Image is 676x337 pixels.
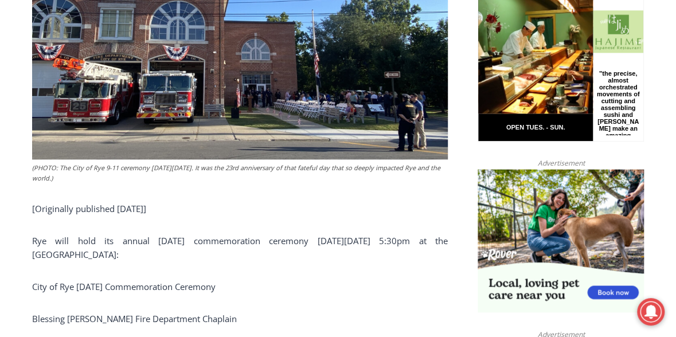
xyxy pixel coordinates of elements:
figcaption: (PHOTO: The City of Rye 9-11 ceremony [DATE][DATE]. It was the 23rd anniversary of that fateful d... [32,163,448,183]
p: Rye will hold its annual [DATE] commemoration ceremony [DATE][DATE] 5:30pm at the [GEOGRAPHIC_DATA]: [32,234,448,261]
a: Open Tues. - Sun. [PHONE_NUMBER] [1,115,115,143]
span: Open Tues. - Sun. [PHONE_NUMBER] [3,118,112,162]
p: [Originally published [DATE]] [32,202,448,215]
span: Advertisement [526,158,596,168]
p: Blessing [PERSON_NAME] Fire Department Chaplain [32,312,448,326]
p: City of Rye [DATE] Commemoration Ceremony [32,280,448,293]
div: "the precise, almost orchestrated movements of cutting and assembling sushi and [PERSON_NAME] mak... [118,72,163,137]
